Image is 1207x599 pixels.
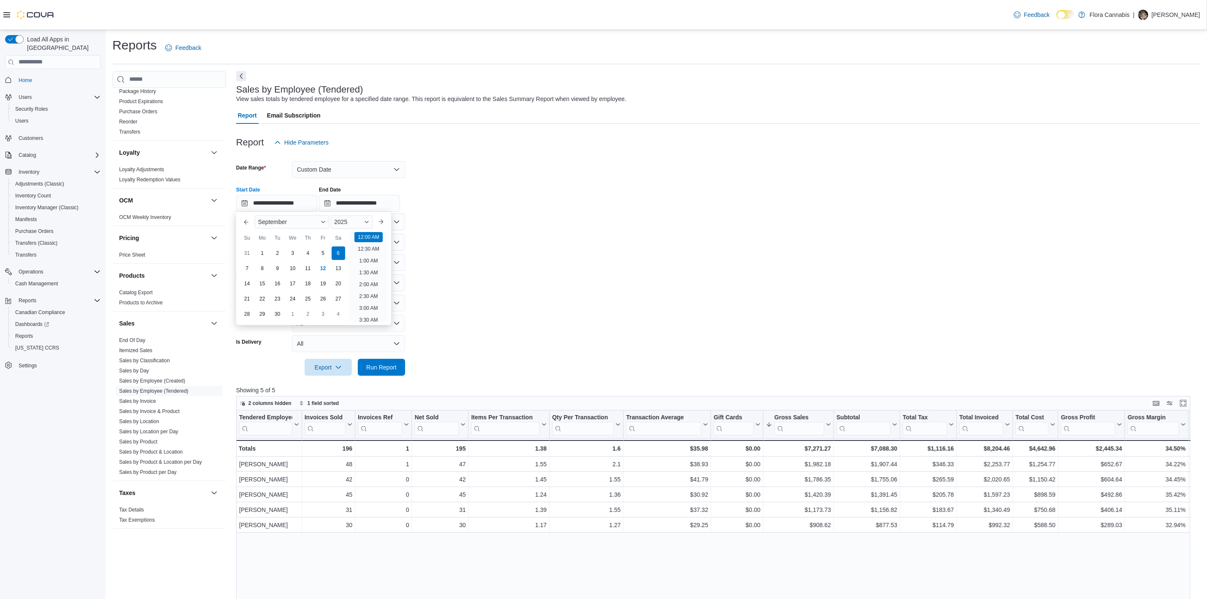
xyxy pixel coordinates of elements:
button: OCM [119,196,207,205]
div: Loyalty [112,164,226,188]
div: Invoices Sold [305,413,346,435]
div: day-1 [256,246,269,260]
div: day-19 [316,277,330,290]
span: Package History [119,88,156,95]
p: [PERSON_NAME] [1152,10,1200,20]
span: Adjustments (Classic) [12,179,101,189]
ul: Time [349,232,388,322]
button: Gross Profit [1061,413,1122,435]
button: Custom Date [292,161,405,178]
button: Open list of options [393,279,400,286]
div: day-14 [240,277,254,290]
div: day-6 [332,246,345,260]
div: Th [301,231,315,245]
div: day-22 [256,292,269,306]
span: Inventory [15,167,101,177]
div: Gift Card Sales [714,413,754,435]
span: Dashboards [12,319,101,329]
span: End Of Day [119,337,145,344]
div: Su [240,231,254,245]
a: Adjustments (Classic) [12,179,68,189]
button: [US_STATE] CCRS [8,342,104,354]
a: Price Sheet [119,252,145,258]
li: 2:00 AM [356,279,381,290]
li: 12:30 AM [354,244,383,254]
span: Security Roles [12,104,101,114]
input: Press the down key to open a popover containing a calendar. [319,195,400,212]
div: day-26 [316,292,330,306]
a: Home [15,75,35,85]
div: Fr [316,231,330,245]
div: Tendered Employee [239,413,292,421]
div: Gross Sales [774,413,824,435]
h3: Products [119,271,145,280]
div: day-21 [240,292,254,306]
div: day-11 [301,262,315,275]
button: Gross Margin [1128,413,1185,435]
button: Transfers [8,249,104,261]
div: day-20 [332,277,345,290]
span: Reports [15,295,101,306]
button: Home [2,74,104,86]
div: day-5 [316,246,330,260]
h3: Report [236,137,264,148]
span: Home [15,75,101,85]
button: Catalog [15,150,39,160]
a: Dashboards [12,319,52,329]
span: Catalog [15,150,101,160]
span: Transfers [12,250,101,260]
a: Sales by Product & Location per Day [119,459,202,465]
button: Loyalty [209,148,219,158]
button: Taxes [209,488,219,498]
div: day-13 [332,262,345,275]
button: Inventory Count [8,190,104,202]
span: Transfers [15,252,36,258]
label: Is Delivery [236,339,262,345]
a: Sales by Classification [119,358,170,364]
div: Button. Open the month selector. September is currently selected. [255,215,329,229]
button: Sales [119,319,207,328]
span: Inventory Count [12,191,101,201]
span: Hide Parameters [284,138,329,147]
button: Gift Cards [714,413,760,435]
span: Inventory Manager (Classic) [15,204,79,211]
div: day-9 [271,262,284,275]
div: day-28 [240,307,254,321]
button: Total Tax [903,413,954,435]
button: Net Sold [414,413,466,435]
div: Total Invoiced [959,413,1003,421]
span: Transfers (Classic) [15,240,57,246]
span: Adjustments (Classic) [15,181,64,187]
a: Feedback [1011,6,1053,23]
button: Customers [2,132,104,144]
button: Taxes [119,489,207,497]
a: Transfers [12,250,40,260]
a: Itemized Sales [119,347,153,353]
div: day-8 [256,262,269,275]
div: Total Tax [903,413,947,435]
div: day-29 [256,307,269,321]
div: day-24 [286,292,300,306]
span: Report [238,107,257,124]
a: [US_STATE] CCRS [12,343,63,353]
span: 2025 [334,219,347,225]
a: Tax Exemptions [119,517,155,523]
button: Items Per Transaction [471,413,547,435]
div: Items Per Transaction [471,413,540,421]
span: Reports [19,297,36,304]
button: Operations [15,267,47,277]
a: Products to Archive [119,300,163,306]
a: Manifests [12,214,40,224]
span: Home [19,77,32,84]
span: Reorder [119,118,137,125]
button: Subtotal [836,413,897,435]
div: day-4 [301,246,315,260]
a: Customers [15,133,46,143]
a: Transfers (Classic) [12,238,61,248]
div: Total Invoiced [959,413,1003,435]
button: Total Invoiced [959,413,1010,435]
span: Transfers [119,129,140,135]
li: 1:30 AM [356,268,381,278]
h3: Pricing [119,234,139,242]
button: Reports [8,330,104,342]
